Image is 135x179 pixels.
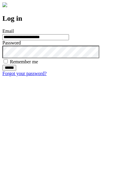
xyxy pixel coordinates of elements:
[2,14,133,23] h2: Log in
[10,59,38,64] label: Remember me
[2,2,7,7] img: logo-4e3dc11c47720685a147b03b5a06dd966a58ff35d612b21f08c02c0306f2b779.png
[2,29,14,34] label: Email
[2,40,21,45] label: Password
[2,71,46,76] a: Forgot your password?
